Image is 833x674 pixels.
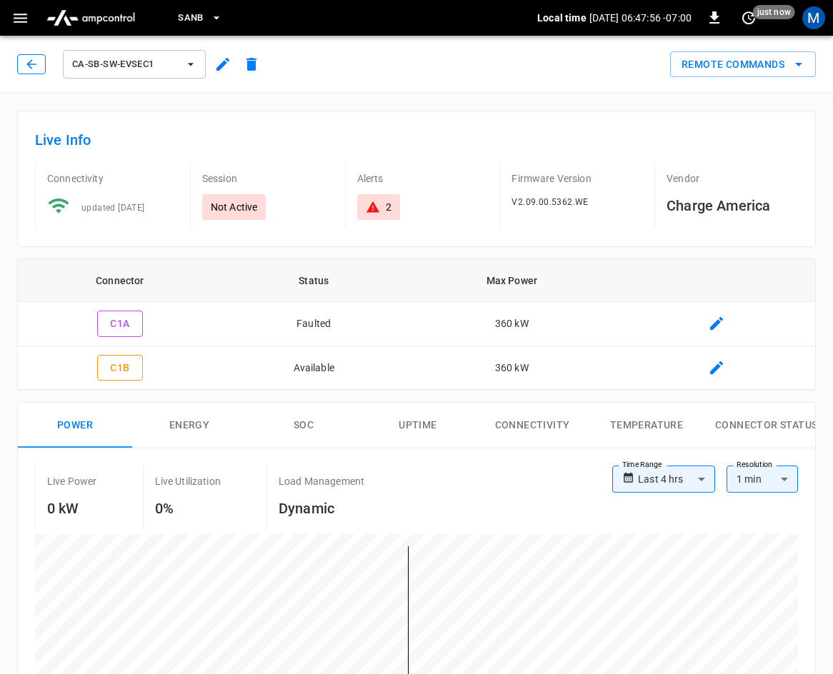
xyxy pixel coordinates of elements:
[35,129,798,151] h6: Live Info
[406,346,618,391] td: 360 kW
[155,474,221,488] p: Live Utilization
[670,51,816,78] button: Remote Commands
[47,171,179,186] p: Connectivity
[41,4,141,31] img: ampcontrol.io logo
[222,259,406,302] th: Status
[406,302,618,346] td: 360 kW
[667,194,798,217] h6: Charge America
[172,4,228,32] button: SanB
[737,459,772,471] label: Resolution
[802,6,825,29] div: profile-icon
[589,403,704,448] button: Temperature
[622,459,662,471] label: Time Range
[178,10,204,26] span: SanB
[589,11,692,25] p: [DATE] 06:47:56 -07:00
[670,51,816,78] div: remote commands options
[18,259,222,302] th: Connector
[47,474,97,488] p: Live Power
[638,466,715,493] div: Last 4 hrs
[81,203,145,213] span: updated [DATE]
[386,200,391,214] div: 2
[97,355,143,381] button: C1B
[357,171,489,186] p: Alerts
[47,497,97,520] h6: 0 kW
[406,259,618,302] th: Max Power
[222,346,406,391] td: Available
[211,200,258,214] p: Not Active
[279,474,364,488] p: Load Management
[475,403,589,448] button: Connectivity
[737,6,760,29] button: set refresh interval
[63,50,206,79] button: ca-sb-sw-evseC1
[18,403,132,448] button: Power
[155,497,221,520] h6: 0%
[97,311,143,337] button: C1A
[361,403,475,448] button: Uptime
[537,11,587,25] p: Local time
[727,466,798,493] div: 1 min
[222,302,406,346] td: Faulted
[72,56,178,73] span: ca-sb-sw-evseC1
[132,403,246,448] button: Energy
[18,259,815,390] table: connector table
[704,403,829,448] button: Connector Status
[202,171,334,186] p: Session
[753,5,795,19] span: just now
[279,497,364,520] h6: Dynamic
[512,197,588,207] span: V2.09.00.5362.WE
[667,171,798,186] p: Vendor
[512,171,643,186] p: Firmware Version
[246,403,361,448] button: SOC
